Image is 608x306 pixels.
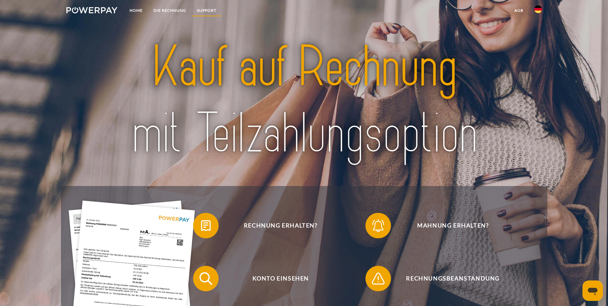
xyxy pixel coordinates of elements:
img: qb_search.svg [198,271,214,287]
span: Rechnung erhalten? [202,213,359,238]
a: Home [124,5,148,16]
span: Rechnungsbeanstandung [375,266,531,291]
img: logo-powerpay-white.svg [66,7,118,13]
button: Konto einsehen [193,266,359,291]
span: Mahnung erhalten? [375,213,531,238]
button: Rechnung erhalten? [193,213,359,238]
img: qb_warning.svg [370,271,386,287]
span: Konto einsehen [202,266,359,291]
a: agb [509,5,529,16]
button: Mahnung erhalten? [365,213,531,238]
iframe: Schaltfläche zum Öffnen des Messaging-Fensters [582,280,603,301]
a: SUPPORT [191,5,222,16]
img: qb_bill.svg [198,218,214,234]
img: de [534,5,542,13]
img: qb_bell.svg [370,218,386,234]
img: title-powerpay_de.svg [90,31,518,170]
a: DIE RECHNUNG [148,5,191,16]
button: Rechnungsbeanstandung [365,266,531,291]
